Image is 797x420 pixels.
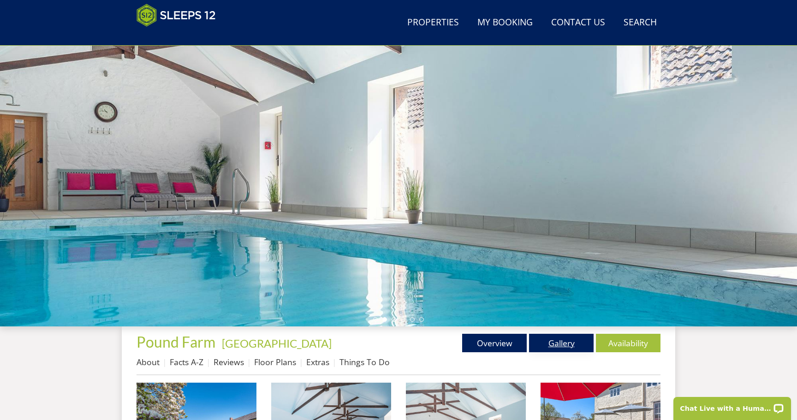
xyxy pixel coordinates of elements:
[306,356,329,367] a: Extras
[667,391,797,420] iframe: LiveChat chat widget
[137,4,216,27] img: Sleeps 12
[254,356,296,367] a: Floor Plans
[137,333,218,351] a: Pound Farm
[339,356,390,367] a: Things To Do
[529,334,594,352] a: Gallery
[462,334,527,352] a: Overview
[218,337,332,350] span: -
[547,12,609,33] a: Contact Us
[132,32,229,40] iframe: Customer reviews powered by Trustpilot
[620,12,660,33] a: Search
[170,356,203,367] a: Facts A-Z
[137,356,160,367] a: About
[222,337,332,350] a: [GEOGRAPHIC_DATA]
[137,333,215,351] span: Pound Farm
[474,12,536,33] a: My Booking
[596,334,660,352] a: Availability
[404,12,463,33] a: Properties
[214,356,244,367] a: Reviews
